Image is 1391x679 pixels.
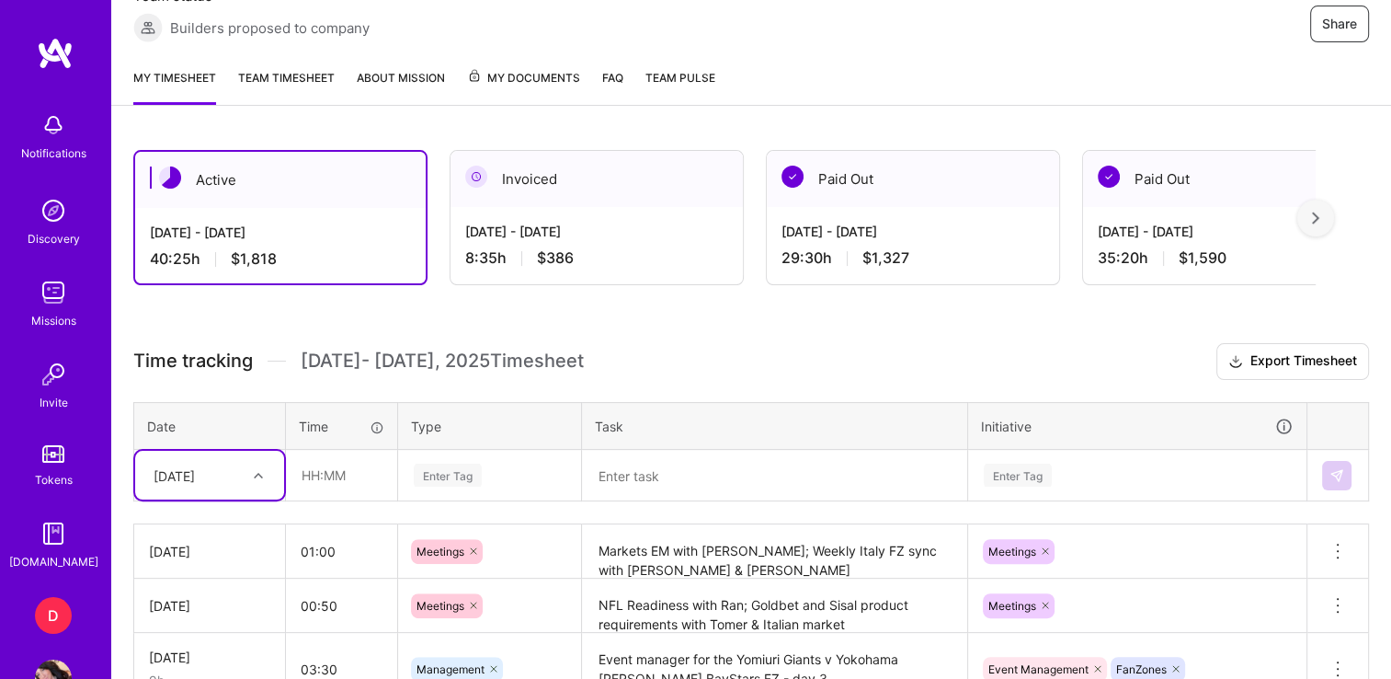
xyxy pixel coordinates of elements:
div: Initiative [981,416,1294,437]
div: [DOMAIN_NAME] [9,552,98,571]
span: Meetings [416,599,464,613]
i: icon Download [1228,352,1243,372]
span: $1,590 [1179,248,1226,268]
span: Meetings [416,545,464,558]
img: Submit [1329,468,1344,483]
img: Active [159,167,181,189]
img: Paid Out [781,166,804,188]
div: Discovery [28,229,80,248]
span: FanZones [1116,662,1167,676]
div: [DATE] - [DATE] [150,223,411,242]
img: discovery [35,192,72,229]
th: Task [582,402,968,450]
img: teamwork [35,274,72,311]
img: Invite [35,356,72,393]
div: [DATE] - [DATE] [1098,222,1361,241]
span: My Documents [467,68,580,88]
div: 35:20 h [1098,248,1361,268]
div: [DATE] [149,596,270,616]
span: Team Pulse [645,71,715,85]
div: Paid Out [1083,151,1375,207]
div: Enter Tag [984,461,1052,489]
button: Share [1310,6,1369,42]
th: Type [398,402,582,450]
img: logo [37,37,74,70]
a: D [30,597,76,634]
div: Time [299,417,384,436]
span: Share [1322,15,1357,33]
div: [DATE] [154,466,195,485]
a: About Mission [357,68,445,105]
span: Meetings [988,545,1036,558]
div: Invite [40,393,68,412]
div: [DATE] - [DATE] [781,222,1044,241]
img: Paid Out [1098,166,1120,188]
th: Date [134,402,286,450]
div: Missions [31,311,76,330]
textarea: NFL Readiness with Ran; Goldbet and Sisal product requirements with Tomer & Italian market [584,581,965,631]
span: Management [416,662,485,676]
span: Event Management [988,662,1089,676]
img: guide book [35,515,72,552]
span: [DATE] - [DATE] , 2025 Timesheet [301,350,584,373]
div: [DATE] [149,542,270,561]
input: HH:MM [286,527,397,576]
textarea: Markets EM with [PERSON_NAME]; Weekly Italy FZ sync with [PERSON_NAME] & [PERSON_NAME] [584,526,965,577]
span: Builders proposed to company [170,18,370,38]
img: Invoiced [465,166,487,188]
img: tokens [42,445,64,463]
div: 40:25 h [150,249,411,269]
a: My timesheet [133,68,216,105]
a: Team Pulse [645,68,715,105]
input: HH:MM [287,451,396,500]
div: Enter Tag [414,461,482,489]
a: Team timesheet [238,68,335,105]
div: D [35,597,72,634]
div: 8:35 h [465,248,728,268]
div: Active [135,152,426,208]
img: Builders proposed to company [133,13,163,42]
div: Paid Out [767,151,1059,207]
img: right [1312,212,1319,224]
a: FAQ [602,68,623,105]
div: 29:30 h [781,248,1044,268]
div: Invoiced [450,151,743,207]
div: Notifications [21,144,86,163]
input: HH:MM [286,581,397,630]
button: Export Timesheet [1216,343,1369,380]
div: [DATE] - [DATE] [465,222,728,241]
span: $386 [537,248,574,268]
span: $1,818 [231,249,277,269]
div: [DATE] [149,648,270,667]
span: $1,327 [862,248,909,268]
span: Time tracking [133,350,253,373]
a: My Documents [467,68,580,105]
div: Tokens [35,470,73,489]
i: icon Chevron [254,471,263,480]
span: Meetings [988,599,1036,613]
img: bell [35,107,72,144]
